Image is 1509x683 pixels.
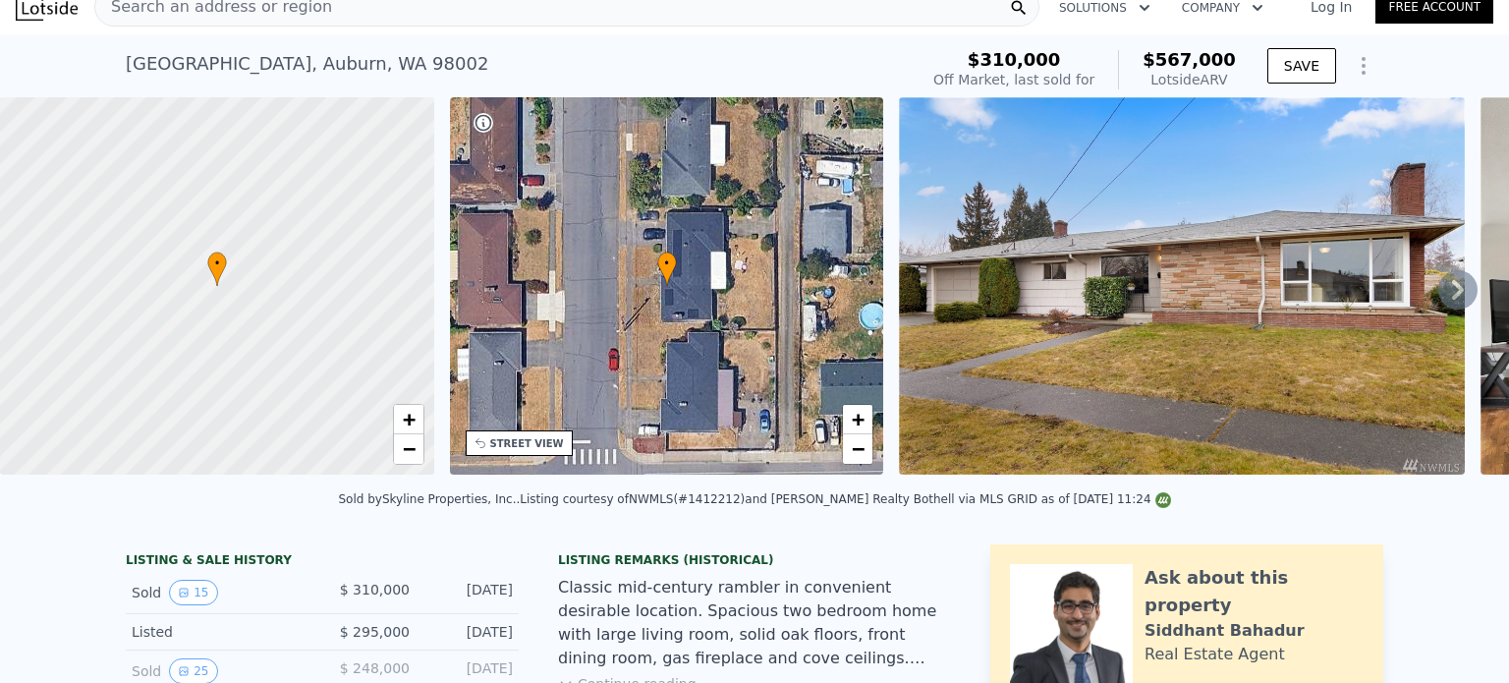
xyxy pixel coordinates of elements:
div: Listed [132,622,307,642]
span: $ 295,000 [340,624,410,640]
div: Siddhant Bahadur [1145,619,1305,643]
img: Sale: 117620429 Parcel: 97924954 [899,97,1465,475]
span: + [852,407,865,431]
div: Sold by Skyline Properties, Inc. . [338,492,520,506]
div: [GEOGRAPHIC_DATA] , Auburn , WA 98002 [126,50,488,78]
div: Listing Remarks (Historical) [558,552,951,568]
span: $ 248,000 [340,660,410,676]
div: Listing courtesy of NWMLS (#1412212) and [PERSON_NAME] Realty Bothell via MLS GRID as of [DATE] 1... [520,492,1170,506]
div: [DATE] [425,580,513,605]
div: • [207,252,227,286]
div: STREET VIEW [490,436,564,451]
div: Real Estate Agent [1145,643,1285,666]
div: [DATE] [425,622,513,642]
span: + [402,407,415,431]
button: Show Options [1344,46,1383,85]
span: $567,000 [1143,49,1236,70]
a: Zoom out [394,434,423,464]
span: • [207,255,227,272]
button: SAVE [1267,48,1336,84]
div: Off Market, last sold for [933,70,1094,89]
span: $310,000 [968,49,1061,70]
div: LISTING & SALE HISTORY [126,552,519,572]
span: $ 310,000 [340,582,410,598]
a: Zoom in [843,405,872,434]
div: Lotside ARV [1143,70,1236,89]
div: Ask about this property [1145,564,1364,619]
div: Classic mid-century rambler in convenient desirable location. Spacious two bedroom home with larg... [558,576,951,670]
span: − [402,436,415,461]
a: Zoom in [394,405,423,434]
span: • [657,255,677,272]
img: NWMLS Logo [1155,492,1171,508]
button: View historical data [169,580,217,605]
span: − [852,436,865,461]
div: Sold [132,580,307,605]
div: • [657,252,677,286]
a: Zoom out [843,434,872,464]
